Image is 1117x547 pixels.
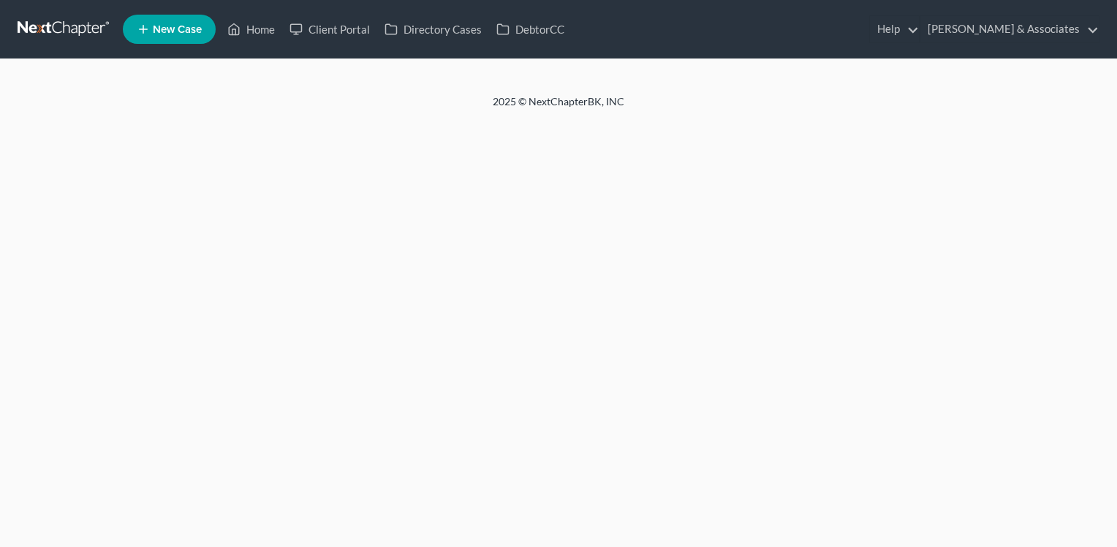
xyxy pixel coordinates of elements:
a: DebtorCC [489,16,572,42]
a: Help [870,16,919,42]
a: Client Portal [282,16,377,42]
div: 2025 © NextChapterBK, INC [142,94,975,121]
a: [PERSON_NAME] & Associates [920,16,1099,42]
new-legal-case-button: New Case [123,15,216,44]
a: Home [220,16,282,42]
a: Directory Cases [377,16,489,42]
